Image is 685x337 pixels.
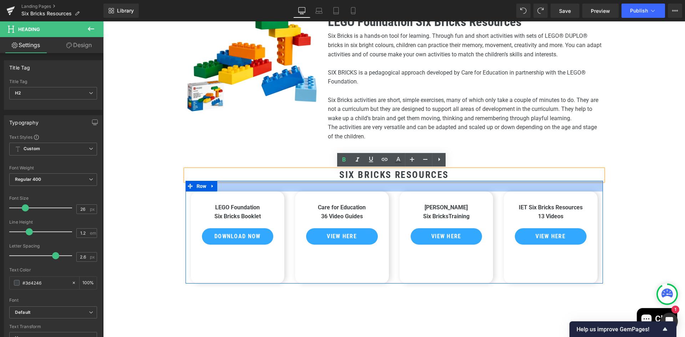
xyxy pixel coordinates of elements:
p: Six Bricks is a hands-on tool for learning. Through fun and short activities with sets of LEGO® D... [225,10,499,37]
span: Library [117,7,134,14]
div: % [80,277,97,289]
a: Mobile [345,4,362,18]
div: Typography [9,116,39,126]
span: Row [92,159,105,170]
div: Title Tag [9,61,30,71]
span: Save [559,7,571,15]
p: SIX BRICKS is a pedagogical approach developed by Care for Education in partnership with the LEGO... [225,47,499,65]
span: Download Now [111,211,157,218]
span: View Here [224,211,254,218]
a: Desktop [293,4,310,18]
span: View Here [432,211,462,218]
div: Font Size [9,196,97,201]
div: Text Color [9,267,97,272]
div: Text Transform [9,324,97,329]
b: Care for Education [215,183,263,189]
p: The activities are very versatile and can be adapted and scaled up or down depending on the age a... [225,101,499,119]
div: Font [9,298,97,303]
span: View Here [328,211,358,218]
span: px [90,255,96,259]
p: Six Bricks activities are short, simple exercises, many of which only take a couple of minutes to... [225,74,499,102]
a: New Library [103,4,139,18]
span: Six Bricks Resources [21,11,72,16]
a: Download Now [99,207,171,223]
a: Tablet [328,4,345,18]
b: [PERSON_NAME] Six Bricks Training [320,183,366,199]
span: Help us improve GemPages! [577,326,661,333]
b: H2 [15,90,21,96]
button: More [668,4,682,18]
a: Expand / Collapse [105,159,114,170]
i: Default [15,310,30,316]
button: Publish [621,4,665,18]
b: 13 Videos [435,192,460,198]
strong: LEGO Foundation Six Bricks Booklet [111,183,158,199]
inbox-online-store-chat: Shopify online store chat [532,287,576,310]
input: Color [22,279,68,287]
b: IET Six Bricks Resources [416,183,479,189]
a: View Here [203,207,275,223]
a: View Here [308,207,379,223]
b: Regular 400 [15,177,41,182]
div: Letter Spacing [9,244,97,249]
div: Text Styles [9,134,97,140]
a: Design [53,37,105,53]
div: Open Intercom Messenger [661,313,678,330]
h2: SIX BRICKS Resources [82,148,500,159]
div: Title Tag [9,79,97,84]
span: Preview [591,7,610,15]
button: Show survey - Help us improve GemPages! [577,325,669,333]
span: Heading [18,26,40,32]
a: Laptop [310,4,328,18]
a: Preview [582,4,619,18]
a: View Here [412,207,483,223]
div: Font Weight [9,165,97,170]
b: Custom [24,146,40,152]
div: Line Height [9,220,97,225]
button: Redo [533,4,548,18]
span: Publish [630,8,648,14]
button: Undo [516,4,531,18]
span: px [90,207,96,211]
b: 36 Video Guides [218,192,260,198]
span: em [90,231,96,235]
a: Landing Pages [21,4,103,9]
